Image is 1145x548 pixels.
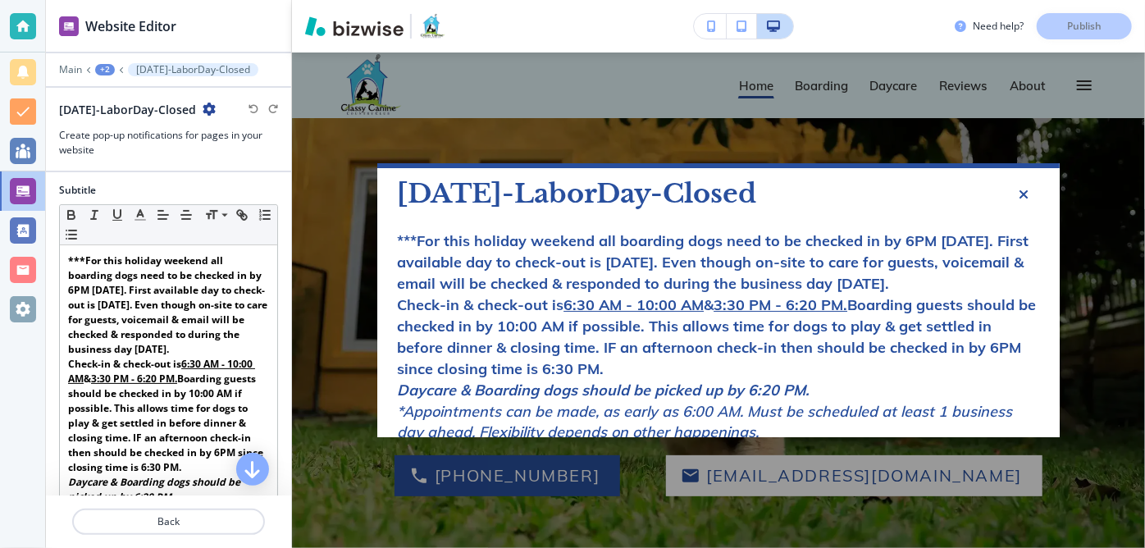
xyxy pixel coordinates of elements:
u: 6:30 AM - 10:00 AM [563,295,704,314]
img: Your Logo [418,13,446,39]
strong: ***For this holiday weekend all boarding dogs need to be checked in by 6PM [DATE]. First availabl... [68,253,270,356]
u: 3:30 PM - 6:20 PM. [91,372,177,386]
button: [DATE]-LaborDay-Closed [128,63,258,76]
img: editor icon [59,16,79,36]
em: *Appointments can be made, as early as 6:00 AM. Must be scheduled at least 1 business day ahead. ... [397,402,1012,442]
button: Main [59,64,82,75]
p: [DATE]-LaborDay-Closed [136,64,250,75]
h2: Subtitle [59,183,96,198]
button: Back [72,509,265,535]
img: Bizwise Logo [305,16,404,36]
strong: Check-in & check-out is & Boarding guests should be checked in by 10:00 AM if possible. This allo... [68,357,266,474]
u: 6:30 AM - 10:00 AM [68,357,255,386]
p: [DATE]-LaborDay-Closed [397,178,756,209]
p: Back [74,514,263,529]
h3: Create pop-up notifications for pages in your website [59,128,278,158]
u: 3:30 PM - 6:20 PM. [714,295,847,314]
h2: [DATE]-LaborDay-Closed [59,101,196,118]
button: +2 [95,64,115,75]
h3: Need help? [973,19,1024,34]
h2: Website Editor [85,16,176,36]
strong: Check-in & check-out is & Boarding guests should be checked in by 10:00 AM if possible. This allo... [397,295,1036,378]
strong: ***For this holiday weekend all boarding dogs need to be checked in by 6PM [DATE]. First availabl... [397,231,1029,293]
em: Daycare & Boarding dogs should be picked up by 6:20 PM. [68,475,243,504]
em: Daycare & Boarding dogs should be picked up by 6:20 PM. [397,381,810,400]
